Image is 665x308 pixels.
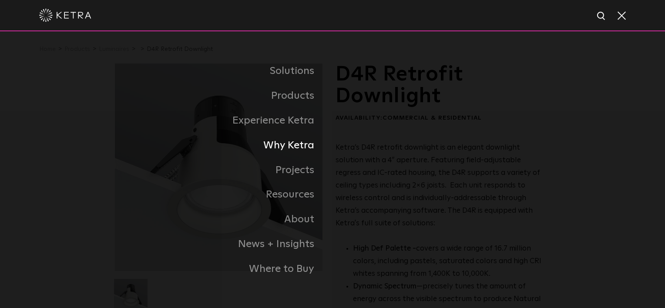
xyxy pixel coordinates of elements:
img: ketra-logo-2019-white [39,9,91,22]
a: Solutions [115,59,332,84]
a: Experience Ketra [115,108,332,133]
a: About [115,207,332,232]
a: Resources [115,182,332,207]
a: Products [115,84,332,108]
a: Where to Buy [115,257,332,281]
a: Why Ketra [115,133,332,158]
img: search icon [596,11,607,22]
a: News + Insights [115,232,332,257]
div: Navigation Menu [115,59,550,281]
a: Projects [115,158,332,183]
